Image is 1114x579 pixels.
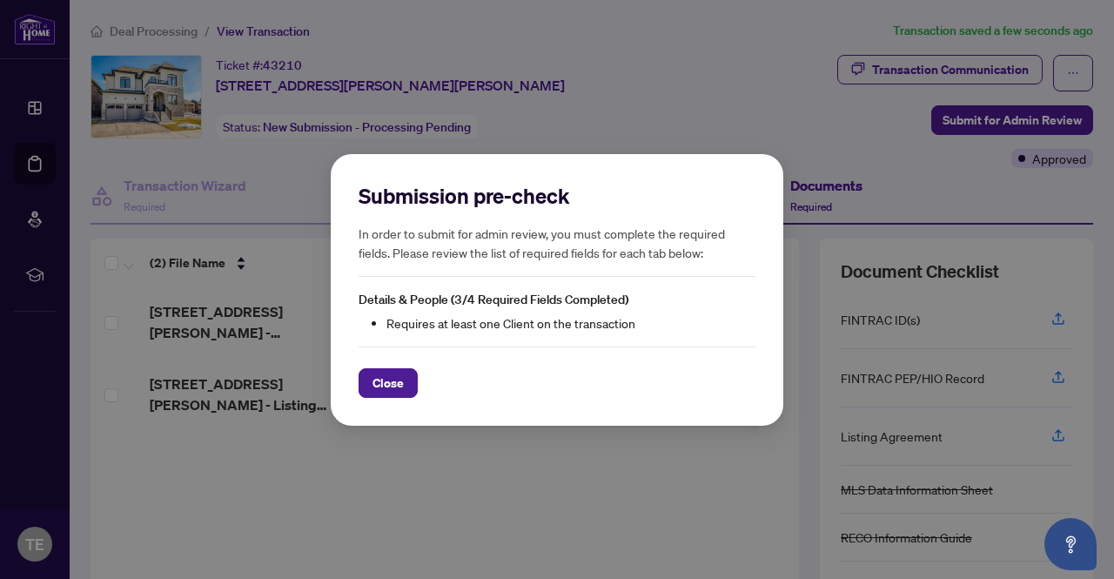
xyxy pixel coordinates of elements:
[359,367,418,397] button: Close
[359,292,628,307] span: Details & People (3/4 Required Fields Completed)
[372,368,404,396] span: Close
[359,224,755,262] h5: In order to submit for admin review, you must complete the required fields. Please review the lis...
[359,182,755,210] h2: Submission pre-check
[386,313,755,332] li: Requires at least one Client on the transaction
[1044,518,1097,570] button: Open asap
